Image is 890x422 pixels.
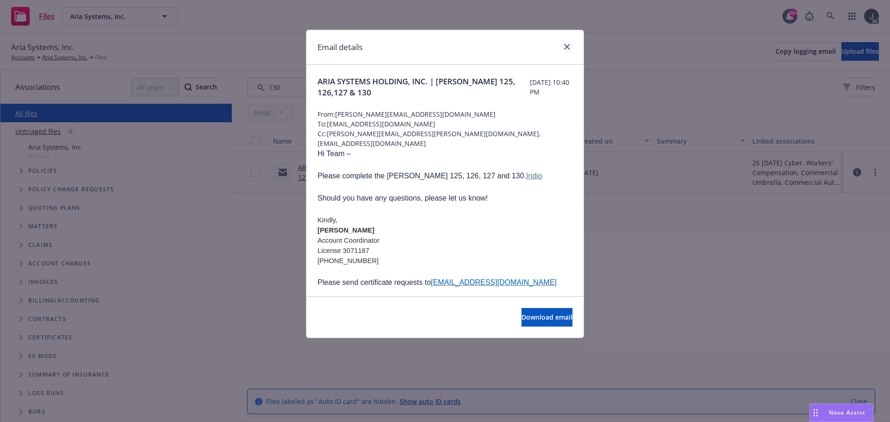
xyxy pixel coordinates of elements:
[318,150,351,157] span: Hi Team –
[318,194,488,202] span: Should you have any questions, please let us know!
[521,308,572,327] button: Download email
[318,247,369,254] span: License 3071187
[318,129,572,148] span: Cc: [PERSON_NAME][EMAIL_ADDRESS][PERSON_NAME][DOMAIN_NAME],[EMAIL_ADDRESS][DOMAIN_NAME]
[431,278,557,286] a: [EMAIL_ADDRESS][DOMAIN_NAME]
[318,76,530,98] span: ARIA SYSTEMS HOLDING, INC. | [PERSON_NAME] 125, 126,127 & 130
[561,41,572,52] a: close
[530,77,572,97] span: [DATE] 10:40 PM
[318,227,375,234] span: [PERSON_NAME]
[318,41,362,53] h1: Email details
[809,403,873,422] button: Nova Assist
[318,109,572,119] span: From: [PERSON_NAME][EMAIL_ADDRESS][DOMAIN_NAME]
[318,237,380,244] span: Account Coordinator
[526,172,542,180] a: Indio
[318,278,557,286] span: Please send certificate requests to
[829,409,865,416] span: Nova Assist
[318,257,379,265] span: [PHONE_NUMBER]
[521,313,572,321] span: Download email
[318,119,572,129] span: To: [EMAIL_ADDRESS][DOMAIN_NAME]
[810,404,821,422] div: Drag to move
[318,172,542,180] span: Please complete the [PERSON_NAME] 125, 126, 127 and 130.
[318,216,337,224] span: Kindly,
